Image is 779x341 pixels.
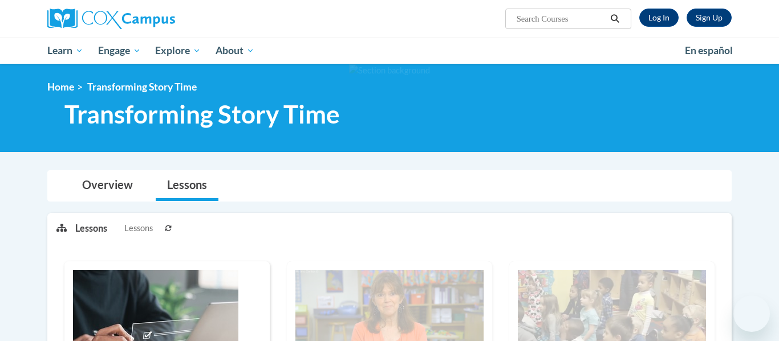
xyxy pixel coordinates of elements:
[47,9,264,29] a: Cox Campus
[75,222,107,235] p: Lessons
[610,15,620,23] i: 
[87,81,197,93] span: Transforming Story Time
[40,38,91,64] a: Learn
[208,38,262,64] a: About
[124,222,153,235] span: Lessons
[47,9,175,29] img: Cox Campus
[687,9,732,27] a: Register
[47,81,74,93] a: Home
[216,44,254,57] span: About
[685,44,733,56] span: En español
[30,38,749,64] div: Main menu
[98,44,141,57] span: Engage
[148,38,208,64] a: Explore
[64,99,340,129] span: Transforming Story Time
[156,171,218,201] a: Lessons
[607,12,624,26] button: Search
[349,64,430,77] img: Section background
[733,295,770,332] iframe: Button to launch messaging window
[639,9,679,27] a: Log In
[677,39,740,63] a: En español
[91,38,148,64] a: Engage
[71,171,144,201] a: Overview
[47,44,83,57] span: Learn
[516,12,607,26] input: Search Courses
[155,44,201,57] span: Explore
